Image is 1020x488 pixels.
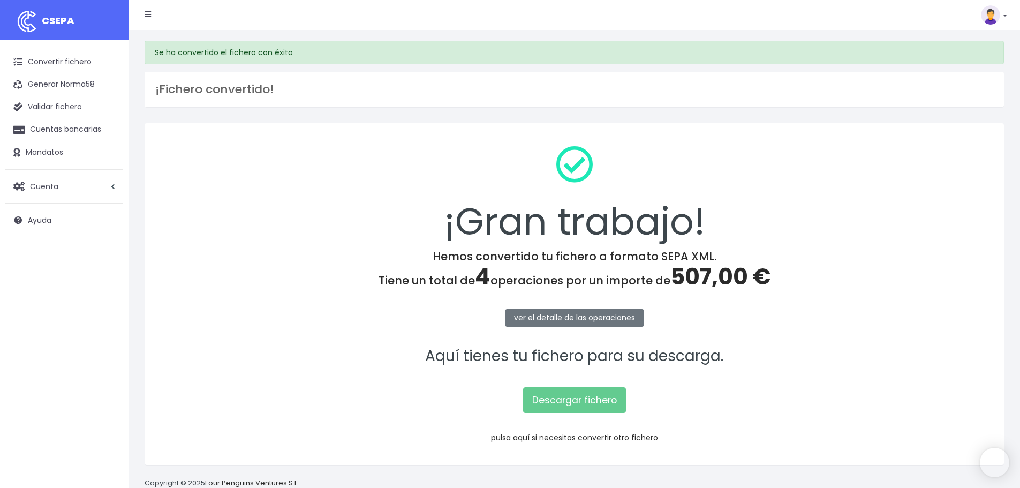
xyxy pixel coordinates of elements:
[158,250,990,290] h4: Hemos convertido tu fichero a formato SEPA XML. Tiene un total de operaciones por un importe de
[155,82,993,96] h3: ¡Fichero convertido!
[523,387,626,413] a: Descargar fichero
[13,8,40,35] img: logo
[5,209,123,231] a: Ayuda
[30,181,58,191] span: Cuenta
[5,141,123,164] a: Mandatos
[5,51,123,73] a: Convertir fichero
[491,432,658,443] a: pulsa aquí si necesitas convertir otro fichero
[158,137,990,250] div: ¡Gran trabajo!
[28,215,51,226] span: Ayuda
[5,96,123,118] a: Validar fichero
[475,261,490,292] span: 4
[145,41,1004,64] div: Se ha convertido el fichero con éxito
[5,73,123,96] a: Generar Norma58
[670,261,770,292] span: 507,00 €
[158,344,990,369] p: Aquí tienes tu fichero para su descarga.
[5,175,123,198] a: Cuenta
[42,14,74,27] span: CSEPA
[5,118,123,141] a: Cuentas bancarias
[981,5,1000,25] img: profile
[505,309,644,327] a: ver el detalle de las operaciones
[205,478,299,488] a: Four Penguins Ventures S.L.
